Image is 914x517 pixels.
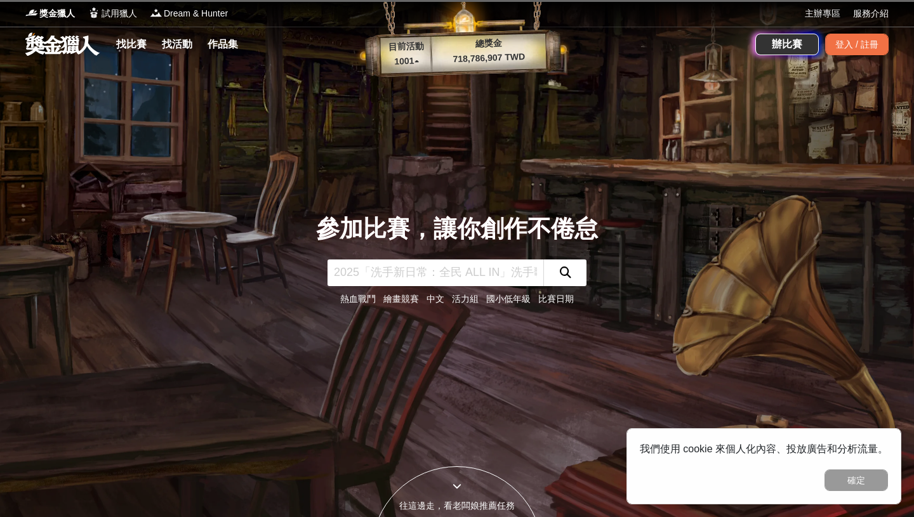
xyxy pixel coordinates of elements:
[328,259,543,286] input: 2025「洗手新日常：全民 ALL IN」洗手歌全台徵選
[486,294,531,304] a: 國小低年級
[25,6,38,19] img: Logo
[431,35,546,52] p: 總獎金
[427,294,444,304] a: 中文
[150,7,228,20] a: LogoDream & Hunter
[805,7,840,20] a: 主辦專區
[372,499,542,513] div: 往這邊走，看老闆娘推薦任務
[432,49,546,67] p: 718,786,907 TWD
[825,34,889,55] div: 登入 / 註冊
[164,7,228,20] span: Dream & Hunter
[88,6,100,19] img: Logo
[102,7,137,20] span: 試用獵人
[755,34,819,55] a: 辦比賽
[150,6,162,19] img: Logo
[25,7,75,20] a: Logo獎金獵人
[381,54,432,69] p: 1001 ▴
[39,7,75,20] span: 獎金獵人
[380,39,432,55] p: 目前活動
[111,36,152,53] a: 找比賽
[340,294,376,304] a: 熱血戰鬥
[538,294,574,304] a: 比賽日期
[157,36,197,53] a: 找活動
[316,211,598,247] div: 參加比賽，讓你創作不倦怠
[853,7,889,20] a: 服務介紹
[825,469,888,491] button: 確定
[383,294,419,304] a: 繪畫競賽
[452,294,479,304] a: 活力組
[202,36,243,53] a: 作品集
[640,443,888,454] span: 我們使用 cookie 來個人化內容、投放廣告和分析流量。
[88,7,137,20] a: Logo試用獵人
